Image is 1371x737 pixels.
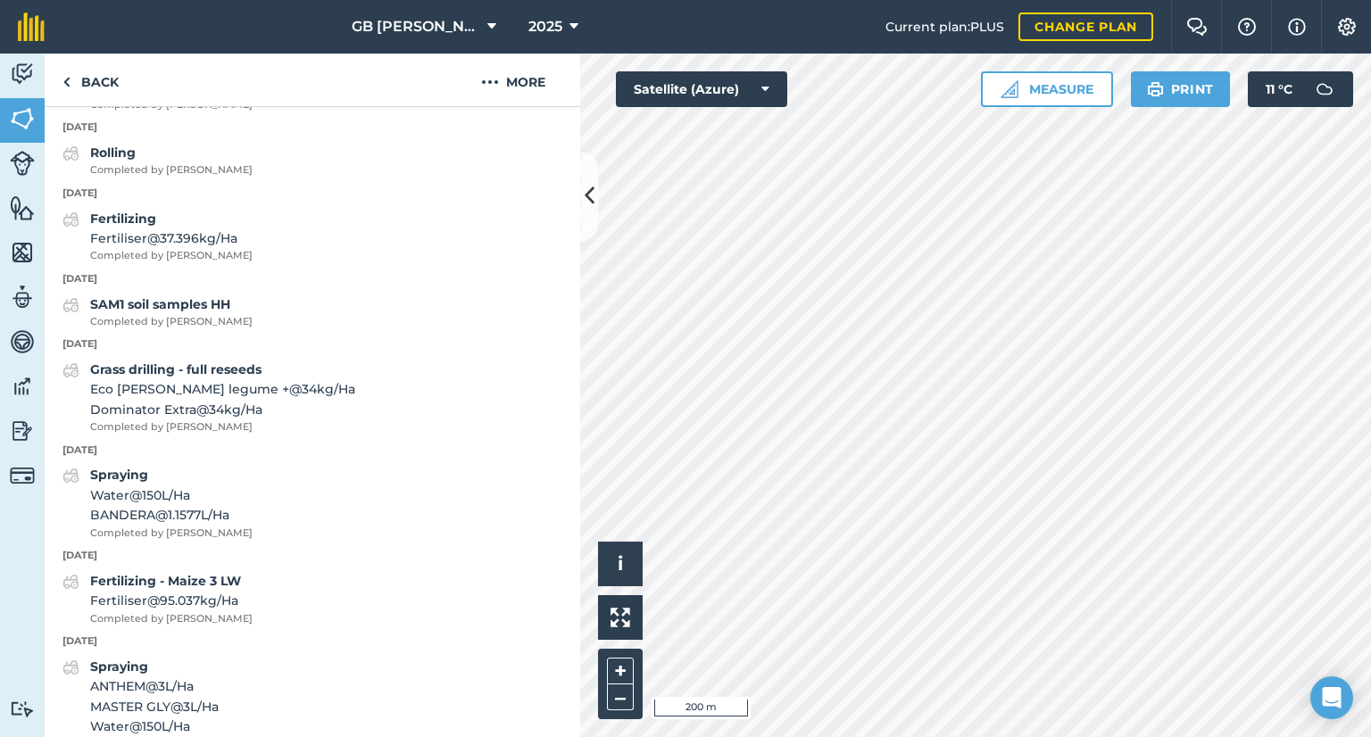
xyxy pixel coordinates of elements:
[90,573,241,589] strong: Fertilizing - Maize 3 LW
[90,248,253,264] span: Completed by [PERSON_NAME]
[10,700,35,717] img: svg+xml;base64,PD94bWwgdmVyc2lvbj0iMS4wIiBlbmNvZGluZz0idXRmLTgiPz4KPCEtLSBHZW5lcmF0b3I6IEFkb2JlIE...
[62,571,253,626] a: Fertilizing - Maize 3 LWFertiliser@95.037kg/HaCompleted by [PERSON_NAME]
[1186,18,1208,36] img: Two speech bubbles overlapping with the left bubble in the forefront
[611,608,630,627] img: Four arrows, one pointing top left, one top right, one bottom right and the last bottom left
[1310,676,1353,719] div: Open Intercom Messenger
[1307,71,1342,107] img: svg+xml;base64,PD94bWwgdmVyc2lvbj0iMS4wIiBlbmNvZGluZz0idXRmLTgiPz4KPCEtLSBHZW5lcmF0b3I6IEFkb2JlIE...
[45,548,580,564] p: [DATE]
[10,195,35,221] img: svg+xml;base64,PHN2ZyB4bWxucz0iaHR0cDovL3d3dy53My5vcmcvMjAwMC9zdmciIHdpZHRoPSI1NiIgaGVpZ2h0PSI2MC...
[10,328,35,355] img: svg+xml;base64,PD94bWwgdmVyc2lvbj0iMS4wIiBlbmNvZGluZz0idXRmLTgiPz4KPCEtLSBHZW5lcmF0b3I6IEFkb2JlIE...
[90,162,253,178] span: Completed by [PERSON_NAME]
[62,71,71,93] img: svg+xml;base64,PHN2ZyB4bWxucz0iaHR0cDovL3d3dy53My5vcmcvMjAwMC9zdmciIHdpZHRoPSI5IiBoZWlnaHQ9IjI0Ii...
[90,314,253,330] span: Completed by [PERSON_NAME]
[90,485,253,505] span: Water @ 150 L / Ha
[90,145,136,161] strong: Rolling
[10,373,35,400] img: svg+xml;base64,PD94bWwgdmVyc2lvbj0iMS4wIiBlbmNvZGluZz0idXRmLTgiPz4KPCEtLSBHZW5lcmF0b3I6IEFkb2JlIE...
[598,542,643,586] button: i
[10,151,35,176] img: svg+xml;base64,PD94bWwgdmVyc2lvbj0iMS4wIiBlbmNvZGluZz0idXRmLTgiPz4KPCEtLSBHZW5lcmF0b3I6IEFkb2JlIE...
[90,505,253,525] span: BANDERA @ 1.1577 L / Ha
[618,552,623,575] span: i
[45,54,137,106] a: Back
[1001,80,1018,98] img: Ruler icon
[10,239,35,266] img: svg+xml;base64,PHN2ZyB4bWxucz0iaHR0cDovL3d3dy53My5vcmcvMjAwMC9zdmciIHdpZHRoPSI1NiIgaGVpZ2h0PSI2MC...
[607,658,634,684] button: +
[528,16,562,37] span: 2025
[62,143,253,178] a: RollingCompleted by [PERSON_NAME]
[481,71,499,93] img: svg+xml;base64,PHN2ZyB4bWxucz0iaHR0cDovL3d3dy53My5vcmcvMjAwMC9zdmciIHdpZHRoPSIyMCIgaGVpZ2h0PSIyNC...
[90,400,355,419] span: Dominator Extra @ 34 kg / Ha
[45,271,580,287] p: [DATE]
[90,379,355,399] span: Eco [PERSON_NAME] legume + @ 34 kg / Ha
[981,71,1113,107] button: Measure
[1236,18,1258,36] img: A question mark icon
[90,611,253,627] span: Completed by [PERSON_NAME]
[45,336,580,352] p: [DATE]
[10,463,35,488] img: svg+xml;base64,PD94bWwgdmVyc2lvbj0iMS4wIiBlbmNvZGluZz0idXRmLTgiPz4KPCEtLSBHZW5lcmF0b3I6IEFkb2JlIE...
[90,361,262,377] strong: Grass drilling - full reseeds
[10,284,35,311] img: svg+xml;base64,PD94bWwgdmVyc2lvbj0iMS4wIiBlbmNvZGluZz0idXRmLTgiPz4KPCEtLSBHZW5lcmF0b3I6IEFkb2JlIE...
[62,360,355,435] a: Grass drilling - full reseedsEco [PERSON_NAME] legume +@34kg/HaDominator Extra@34kg/HaCompleted b...
[1147,79,1164,100] img: svg+xml;base64,PHN2ZyB4bWxucz0iaHR0cDovL3d3dy53My5vcmcvMjAwMC9zdmciIHdpZHRoPSIxOSIgaGVpZ2h0PSIyNC...
[62,465,79,486] img: svg+xml;base64,PD94bWwgdmVyc2lvbj0iMS4wIiBlbmNvZGluZz0idXRmLTgiPz4KPCEtLSBHZW5lcmF0b3I6IEFkb2JlIE...
[62,209,79,230] img: svg+xml;base64,PD94bWwgdmVyc2lvbj0iMS4wIiBlbmNvZGluZz0idXRmLTgiPz4KPCEtLSBHZW5lcmF0b3I6IEFkb2JlIE...
[1131,71,1231,107] button: Print
[45,120,580,136] p: [DATE]
[446,54,580,106] button: More
[62,143,79,164] img: svg+xml;base64,PD94bWwgdmVyc2lvbj0iMS4wIiBlbmNvZGluZz0idXRmLTgiPz4KPCEtLSBHZW5lcmF0b3I6IEFkb2JlIE...
[90,296,230,312] strong: SAM1 soil samples HH
[1018,12,1153,41] a: Change plan
[62,571,79,592] img: svg+xml;base64,PD94bWwgdmVyc2lvbj0iMS4wIiBlbmNvZGluZz0idXRmLTgiPz4KPCEtLSBHZW5lcmF0b3I6IEFkb2JlIE...
[90,658,148,675] strong: Spraying
[62,360,79,381] img: svg+xml;base64,PD94bWwgdmVyc2lvbj0iMS4wIiBlbmNvZGluZz0idXRmLTgiPz4KPCEtLSBHZW5lcmF0b3I6IEFkb2JlIE...
[1248,71,1353,107] button: 11 °C
[62,209,253,264] a: FertilizingFertiliser@37.396kg/HaCompleted by [PERSON_NAME]
[90,526,253,542] span: Completed by [PERSON_NAME]
[90,676,253,696] span: ANTHEM @ 3 L / Ha
[90,467,148,483] strong: Spraying
[45,633,580,650] p: [DATE]
[90,419,355,435] span: Completed by [PERSON_NAME]
[62,465,253,541] a: SprayingWater@150L/HaBANDERA@1.1577L/HaCompleted by [PERSON_NAME]
[45,186,580,202] p: [DATE]
[90,591,253,610] span: Fertiliser @ 95.037 kg / Ha
[607,684,634,710] button: –
[90,716,253,736] span: Water @ 150 L / Ha
[62,294,79,316] img: svg+xml;base64,PD94bWwgdmVyc2lvbj0iMS4wIiBlbmNvZGluZz0idXRmLTgiPz4KPCEtLSBHZW5lcmF0b3I6IEFkb2JlIE...
[1336,18,1358,36] img: A cog icon
[90,211,156,227] strong: Fertilizing
[90,697,253,716] span: MASTER GLY @ 3 L / Ha
[90,228,253,248] span: Fertiliser @ 37.396 kg / Ha
[352,16,480,37] span: GB [PERSON_NAME] Farms
[10,61,35,87] img: svg+xml;base64,PD94bWwgdmVyc2lvbj0iMS4wIiBlbmNvZGluZz0idXRmLTgiPz4KPCEtLSBHZW5lcmF0b3I6IEFkb2JlIE...
[1266,71,1292,107] span: 11 ° C
[62,657,79,678] img: svg+xml;base64,PD94bWwgdmVyc2lvbj0iMS4wIiBlbmNvZGluZz0idXRmLTgiPz4KPCEtLSBHZW5lcmF0b3I6IEFkb2JlIE...
[885,17,1004,37] span: Current plan : PLUS
[616,71,787,107] button: Satellite (Azure)
[10,418,35,444] img: svg+xml;base64,PD94bWwgdmVyc2lvbj0iMS4wIiBlbmNvZGluZz0idXRmLTgiPz4KPCEtLSBHZW5lcmF0b3I6IEFkb2JlIE...
[45,443,580,459] p: [DATE]
[62,294,253,330] a: SAM1 soil samples HHCompleted by [PERSON_NAME]
[1288,16,1306,37] img: svg+xml;base64,PHN2ZyB4bWxucz0iaHR0cDovL3d3dy53My5vcmcvMjAwMC9zdmciIHdpZHRoPSIxNyIgaGVpZ2h0PSIxNy...
[10,105,35,132] img: svg+xml;base64,PHN2ZyB4bWxucz0iaHR0cDovL3d3dy53My5vcmcvMjAwMC9zdmciIHdpZHRoPSI1NiIgaGVpZ2h0PSI2MC...
[18,12,45,41] img: fieldmargin Logo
